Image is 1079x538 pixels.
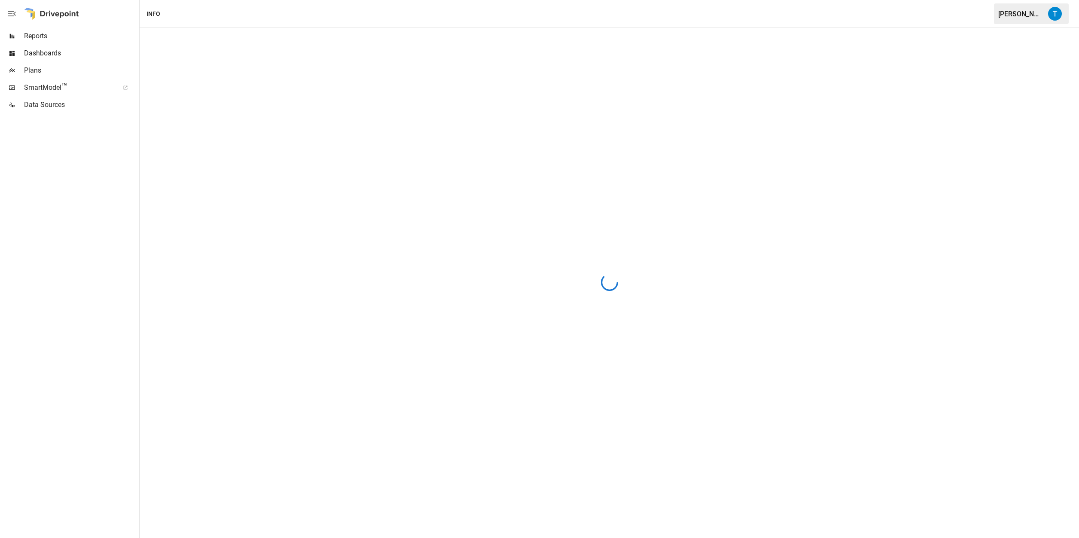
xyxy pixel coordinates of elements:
[61,81,67,92] span: ™
[24,48,137,58] span: Dashboards
[24,31,137,41] span: Reports
[24,100,137,110] span: Data Sources
[24,65,137,76] span: Plans
[1043,2,1067,26] button: Tyler Hines
[1048,7,1062,21] img: Tyler Hines
[24,83,113,93] span: SmartModel
[998,10,1043,18] div: [PERSON_NAME]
